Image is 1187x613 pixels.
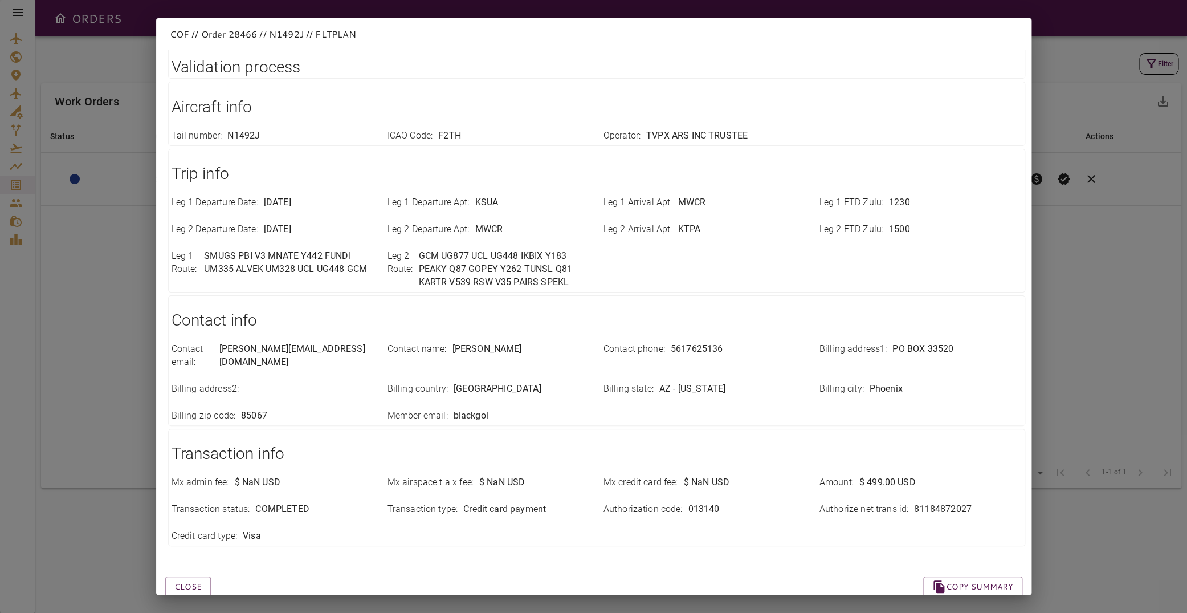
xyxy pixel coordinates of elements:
p: Transaction status : [172,503,250,516]
p: F2TH [438,129,461,143]
p: 1230 [889,196,910,209]
button: Copy summary [923,577,1022,598]
h1: Transaction info [172,443,1022,465]
p: Tail number : [172,129,222,143]
p: ICAO Code : [387,129,433,143]
p: GCM UG877 UCL UG448 IKBIX Y183 PEAKY Q87 GOPEY Y262 TUNSL Q81 KARTR V539 RSW V35 PAIRS SPEKL [418,250,589,289]
p: Credit card type : [172,530,238,543]
p: Leg 2 Departure Apt : [387,223,470,236]
p: COF // Order 28466 // N1492J // FLTPLAN [170,27,1018,41]
p: Operator : [603,129,641,143]
button: Close [165,577,211,598]
p: Mx credit card fee : [603,476,678,489]
p: Leg 2 Arrival Apt : [603,223,672,236]
p: Visa [243,530,261,543]
p: Billing city : [819,383,864,396]
h1: Contact info [172,309,1022,332]
p: Contact name : [387,343,447,356]
p: [PERSON_NAME] [452,343,521,356]
p: PO BOX 33520 [892,343,953,356]
p: blackgol [453,409,488,423]
p: Leg 2 Departure Date : [172,223,258,236]
p: 1500 [889,223,910,236]
p: TVPX ARS INC TRUSTEE [646,129,748,143]
p: Contact phone : [603,343,665,356]
p: Leg 1 Route : [172,250,199,276]
p: KTPA [678,223,700,236]
h1: Trip info [172,163,1022,185]
h1: Validation process [172,56,1022,79]
p: KSUA [475,196,499,209]
p: Leg 1 Departure Apt : [387,196,470,209]
p: N1492J [227,129,260,143]
p: Phoenix [869,383,902,396]
p: $ NaN USD [234,476,280,489]
p: Leg 2 Route : [387,250,413,289]
p: Billing country : [387,383,448,396]
p: Transaction type : [387,503,458,516]
p: Billing state : [603,383,654,396]
p: Credit card payment [463,503,546,516]
p: [GEOGRAPHIC_DATA] [454,383,541,396]
p: Leg 2 ETD Zulu : [819,223,883,236]
p: [DATE] [264,223,291,236]
p: Member email : [387,409,448,423]
p: [PERSON_NAME][EMAIL_ADDRESS][DOMAIN_NAME] [219,343,373,369]
p: 85067 [241,409,267,423]
p: Leg 1 Departure Date : [172,196,258,209]
p: AZ - [US_STATE] [659,383,725,396]
p: Mx airspace t a x fee : [387,476,474,489]
p: Amount : [819,476,854,489]
p: MWCR [678,196,705,209]
p: $ 499.00 USD [859,476,916,489]
p: Leg 1 Arrival Apt : [603,196,672,209]
p: Authorize net trans id : [819,503,908,516]
h1: Aircraft info [172,96,1022,119]
p: COMPLETED [255,503,309,516]
p: MWCR [475,223,503,236]
p: Billing address2 : [172,383,239,396]
p: Contact email : [172,343,214,369]
p: Billing address1 : [819,343,887,356]
p: [DATE] [264,196,291,209]
p: Leg 1 ETD Zulu : [819,196,883,209]
p: Billing zip code : [172,409,236,423]
p: Mx admin fee : [172,476,229,489]
p: 81184872027 [914,503,972,516]
p: 013140 [688,503,719,516]
p: Authorization code : [603,503,683,516]
p: $ NaN USD [479,476,525,489]
p: 5617625136 [671,343,723,356]
p: SMUGS PBI V3 MNATE Y442 FUNDI UM335 ALVEK UM328 UCL UG448 GCM [204,250,373,276]
p: $ NaN USD [683,476,729,489]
